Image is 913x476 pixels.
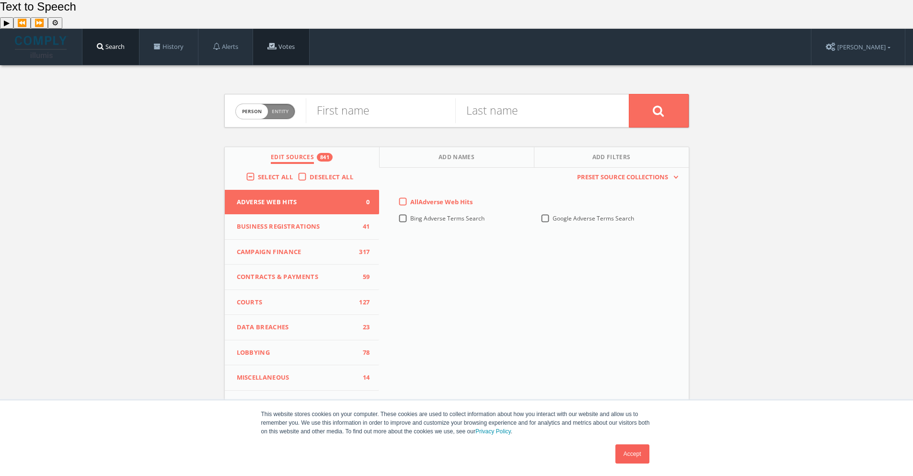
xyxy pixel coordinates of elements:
[534,147,689,168] button: Add Filters
[225,365,380,391] button: Miscellaneous14
[811,29,905,66] a: [PERSON_NAME]
[225,340,380,366] button: Lobbying78
[261,410,652,436] p: This website stores cookies on your computer. These cookies are used to collect information about...
[198,29,253,65] a: Alerts
[615,444,649,464] a: Accept
[253,29,309,65] a: Votes
[380,147,534,168] button: Add Names
[13,17,31,29] button: Previous
[355,348,370,358] span: 78
[355,398,370,408] span: 85
[225,315,380,340] button: Data Breaches23
[355,272,370,282] span: 59
[553,214,634,222] span: Google Adverse Terms Search
[355,298,370,307] span: 127
[237,373,356,383] span: Miscellaneous
[355,323,370,332] span: 23
[410,214,485,222] span: Bing Adverse Terms Search
[15,36,69,58] img: illumis
[355,373,370,383] span: 14
[225,391,380,416] button: Professional Licenses85
[237,272,356,282] span: Contracts & Payments
[237,222,356,232] span: Business Registrations
[317,153,333,162] div: 841
[225,290,380,315] button: Courts127
[271,153,314,164] span: Edit Sources
[225,214,380,240] button: Business Registrations41
[237,323,356,332] span: Data Breaches
[139,29,198,65] a: History
[82,29,139,65] a: Search
[237,197,356,207] span: Adverse Web Hits
[272,108,289,115] span: Entity
[237,398,356,408] span: Professional Licenses
[225,147,380,168] button: Edit Sources841
[236,104,268,119] span: person
[355,247,370,257] span: 317
[225,240,380,265] button: Campaign Finance317
[258,173,293,181] span: Select All
[410,197,473,206] span: All Adverse Web Hits
[225,190,380,215] button: Adverse Web Hits0
[237,247,356,257] span: Campaign Finance
[237,298,356,307] span: Courts
[355,197,370,207] span: 0
[572,173,679,182] button: Preset Source Collections
[355,222,370,232] span: 41
[310,173,353,181] span: Deselect All
[237,348,356,358] span: Lobbying
[592,153,631,164] span: Add Filters
[572,173,673,182] span: Preset Source Collections
[439,153,474,164] span: Add Names
[225,265,380,290] button: Contracts & Payments59
[475,428,511,435] a: Privacy Policy
[48,17,62,29] button: Settings
[31,17,48,29] button: Forward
